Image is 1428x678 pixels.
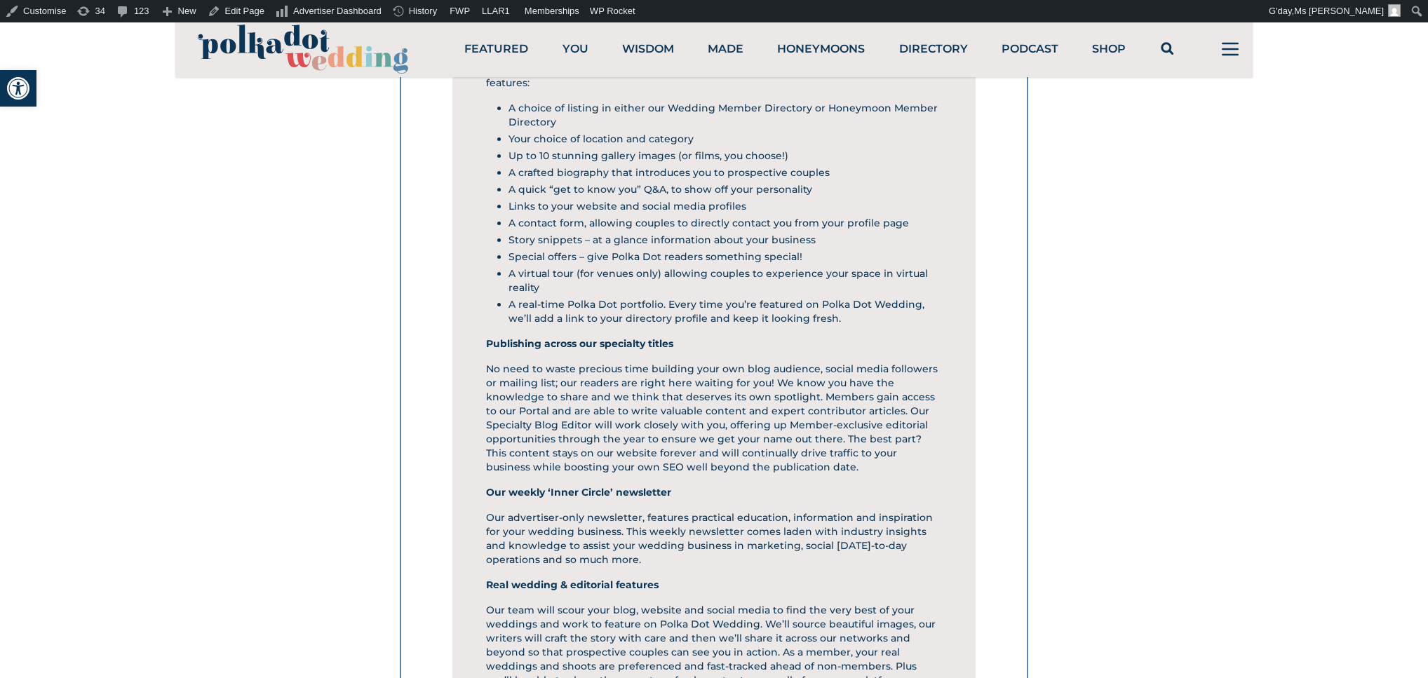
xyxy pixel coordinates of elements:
[508,266,941,294] li: A virtual tour (for venues only) allowing couples to experience your space in virtual reality
[508,101,941,129] li: A choice of listing in either our Wedding Member Directory or Honeymoon Member Directory
[622,42,674,55] a: Wisdom
[508,165,941,179] li: A crafted biography that introduces you to prospective couples
[464,42,528,55] a: Featured
[198,25,408,74] img: PolkaDotWedding.svg
[486,510,941,567] p: Our advertiser-only newsletter, features practical education, information and inspiration for you...
[486,337,673,350] strong: Publishing across our specialty titles
[508,233,941,247] li: Story snippets – at a glance information about your business
[486,362,941,474] p: No need to waste precious time building your own blog audience, social media followers or mailing...
[508,149,941,163] li: Up to 10 stunning gallery images (or films, you choose!)
[1092,42,1126,55] a: Shop
[708,42,743,55] a: Made
[486,578,659,591] strong: Real wedding & editorial features
[508,297,941,325] li: A real-time Polka Dot portfolio. Every time you’re featured on Polka Dot Wedding, we’ll add a lin...
[508,250,941,264] li: Special offers – give Polka Dot readers something special!
[508,132,941,146] li: Your choice of location and category
[486,486,671,499] strong: Our weekly ‘Inner Circle’ newsletter
[1002,42,1058,55] a: Podcast
[508,182,941,196] li: A quick “get to know you” Q&A, to show off your personality
[505,6,510,16] span: 1
[508,216,941,230] li: A contact form, allowing couples to directly contact you from your profile page
[777,42,865,55] a: Honeymoons
[1294,6,1384,16] span: Ms [PERSON_NAME]
[508,199,941,213] li: Links to your website and social media profiles
[899,42,968,55] a: Directory
[563,42,588,55] a: You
